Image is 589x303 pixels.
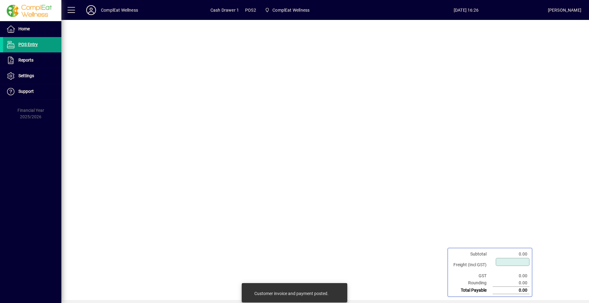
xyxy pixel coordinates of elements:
[254,290,329,297] div: Customer invoice and payment posted.
[18,73,34,78] span: Settings
[210,5,239,15] span: Cash Drawer 1
[450,279,493,287] td: Rounding
[450,287,493,294] td: Total Payable
[3,53,61,68] a: Reports
[493,272,529,279] td: 0.00
[18,42,38,47] span: POS Entry
[245,5,256,15] span: POS2
[3,84,61,99] a: Support
[101,5,138,15] div: ComplEat Wellness
[3,68,61,84] a: Settings
[18,26,30,31] span: Home
[18,89,34,94] span: Support
[18,58,33,62] span: Reports
[493,279,529,287] td: 0.00
[450,258,493,272] td: Freight (Incl GST)
[3,21,61,37] a: Home
[450,272,493,279] td: GST
[450,251,493,258] td: Subtotal
[272,5,310,15] span: ComplEat Wellness
[548,5,581,15] div: [PERSON_NAME]
[262,5,312,16] span: ComplEat Wellness
[81,5,101,16] button: Profile
[384,5,548,15] span: [DATE] 16:26
[493,251,529,258] td: 0.00
[493,287,529,294] td: 0.00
